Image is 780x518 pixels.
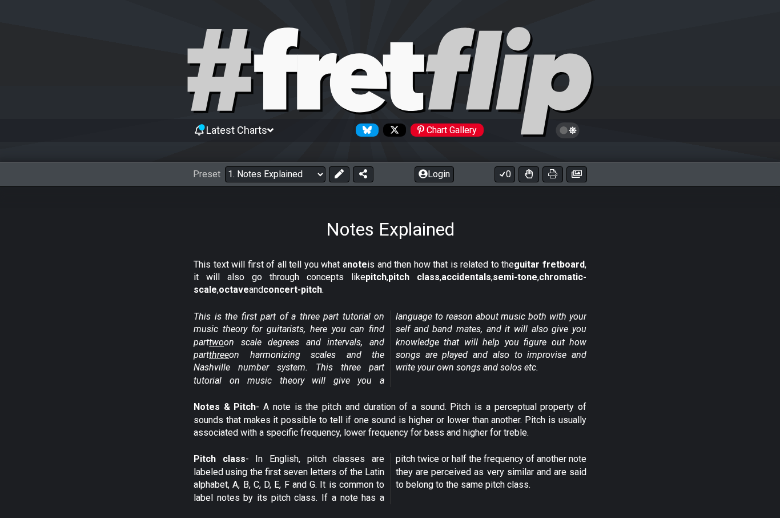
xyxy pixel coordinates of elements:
[194,401,586,439] p: - A note is the pitch and duration of a sound. Pitch is a perceptual property of sounds that make...
[493,272,537,282] strong: semi-tone
[514,259,585,270] strong: guitar fretboard
[353,166,373,182] button: Share Preset
[411,123,484,137] div: Chart Gallery
[206,124,267,136] span: Latest Charts
[388,272,440,282] strong: pitch class
[542,166,563,182] button: Print
[406,123,484,137] a: #fretflip at Pinterest
[263,284,322,295] strong: concert-pitch
[326,218,455,240] h1: Notes Explained
[194,311,586,386] em: This is the first part of a three part tutorial on music theory for guitarists, here you can find...
[379,123,406,137] a: Follow #fretflip at X
[209,337,224,348] span: two
[329,166,349,182] button: Edit Preset
[415,166,454,182] button: Login
[566,166,587,182] button: Create image
[494,166,515,182] button: 0
[365,272,387,282] strong: pitch
[219,284,249,295] strong: octave
[441,272,491,282] strong: accidentals
[347,259,367,270] strong: note
[518,166,539,182] button: Toggle Dexterity for all fretkits
[194,258,586,297] p: This text will first of all tell you what a is and then how that is related to the , it will also...
[193,169,220,180] span: Preset
[209,349,229,360] span: three
[561,125,574,136] span: Toggle light / dark theme
[194,453,586,504] p: - In English, pitch classes are labeled using the first seven letters of the Latin alphabet, A, B...
[194,453,246,464] strong: Pitch class
[194,401,256,412] strong: Notes & Pitch
[351,123,379,137] a: Follow #fretflip at Bluesky
[225,166,325,182] select: Preset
